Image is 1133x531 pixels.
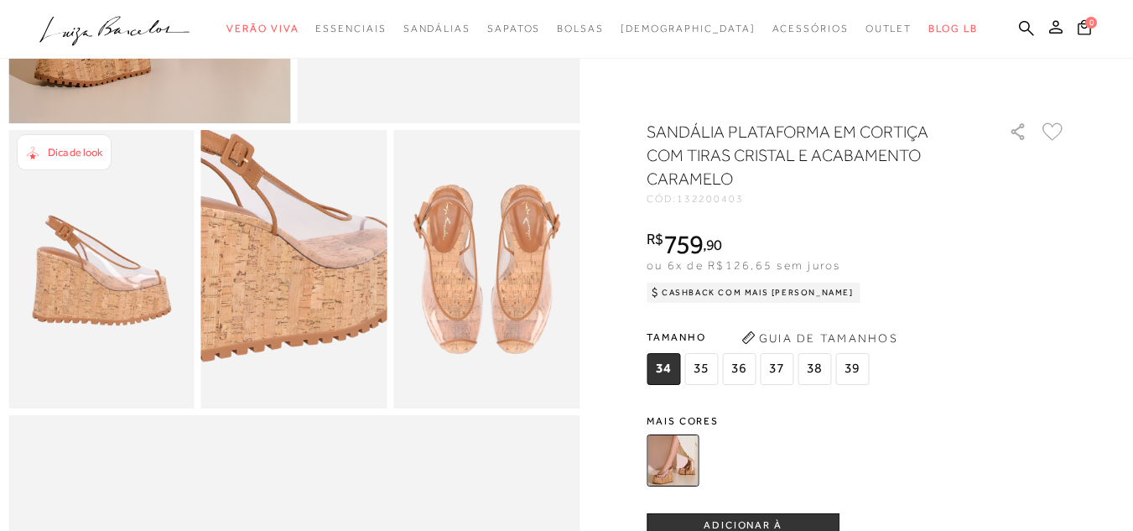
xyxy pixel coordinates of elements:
[703,237,722,252] i: ,
[557,23,604,34] span: Bolsas
[487,13,540,44] a: categoryNavScreenReaderText
[722,353,756,385] span: 36
[835,353,869,385] span: 39
[647,353,680,385] span: 34
[647,194,982,204] div: CÓD:
[928,13,977,44] a: BLOG LB
[647,283,860,303] div: Cashback com Mais [PERSON_NAME]
[798,353,831,385] span: 38
[865,13,912,44] a: categoryNavScreenReaderText
[315,23,386,34] span: Essenciais
[1073,18,1096,41] button: 0
[647,258,840,272] span: ou 6x de R$126,65 sem juros
[1085,17,1097,29] span: 0
[403,13,470,44] a: categoryNavScreenReaderText
[865,23,912,34] span: Outlet
[663,229,703,259] span: 759
[647,120,961,190] h1: SANDÁLIA PLATAFORMA EM CORTIÇA COM TIRAS CRISTAL E ACABAMENTO CARAMELO
[647,416,1066,426] span: Mais cores
[621,13,756,44] a: noSubCategoriesText
[772,23,849,34] span: Acessórios
[226,13,299,44] a: categoryNavScreenReaderText
[647,435,699,487] img: SANDÁLIA PLATAFORMA EM CORTIÇA COM TIRAS CRISTAL E ACABAMENTO CARAMELO
[684,353,718,385] span: 35
[928,23,977,34] span: BLOG LB
[677,193,744,205] span: 132200403
[487,23,540,34] span: Sapatos
[315,13,386,44] a: categoryNavScreenReaderText
[647,232,663,247] i: R$
[8,130,195,409] img: image
[772,13,849,44] a: categoryNavScreenReaderText
[48,146,102,159] span: Dica de look
[393,130,579,409] img: image
[403,23,470,34] span: Sandálias
[760,353,793,385] span: 37
[706,236,722,253] span: 90
[735,325,903,351] button: Guia de Tamanhos
[621,23,756,34] span: [DEMOGRAPHIC_DATA]
[647,325,873,350] span: Tamanho
[226,23,299,34] span: Verão Viva
[557,13,604,44] a: categoryNavScreenReaderText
